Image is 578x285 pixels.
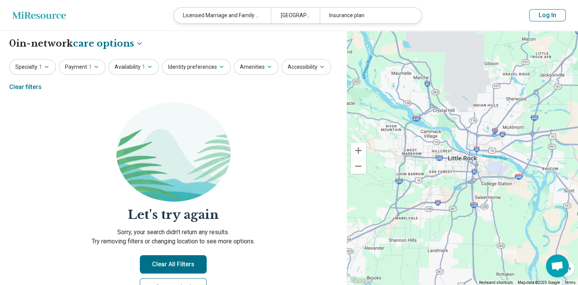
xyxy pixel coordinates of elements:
[142,63,145,71] span: 1
[351,143,366,158] button: Zoom in
[518,280,560,285] span: Map data ©2025 Google
[9,228,338,246] p: Sorry, your search didn’t return any results. Try removing filters or changing location to see mo...
[162,59,231,75] button: Identity preferences
[351,159,366,174] button: Zoom out
[89,63,92,71] span: 1
[282,59,331,75] button: Accessibility
[108,59,159,75] button: Availability1
[234,59,278,75] button: Amenities
[9,59,56,75] button: Specialty1
[320,8,417,23] div: Insurance plan
[529,9,566,21] button: Log In
[9,78,42,96] div: Clear filters
[9,37,143,50] h1: 0 in-network
[271,8,319,23] div: [GEOGRAPHIC_DATA], [GEOGRAPHIC_DATA]
[565,280,576,285] a: Terms (opens in new tab)
[174,8,271,23] div: Licensed Marriage and Family Therapist (LMFT)
[39,63,42,71] span: 1
[73,37,143,50] button: Care options
[140,255,207,274] button: Clear All Filters
[73,37,134,50] span: care options
[546,254,569,277] div: Open chat
[9,206,338,223] h2: Let's try again
[59,59,105,75] button: Payment1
